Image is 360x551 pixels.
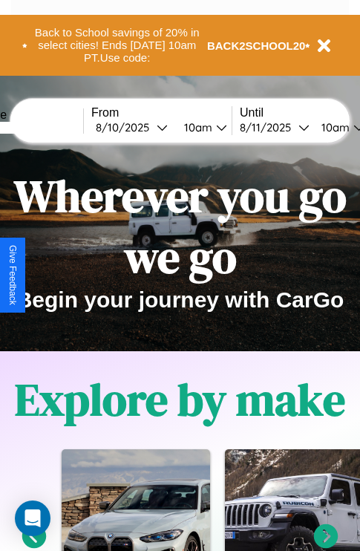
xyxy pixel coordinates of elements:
[91,106,232,120] label: From
[91,120,172,135] button: 8/10/2025
[177,120,216,134] div: 10am
[7,245,18,305] div: Give Feedback
[240,120,298,134] div: 8 / 11 / 2025
[15,369,345,430] h1: Explore by make
[314,120,353,134] div: 10am
[96,120,157,134] div: 8 / 10 / 2025
[27,22,207,68] button: Back to School savings of 20% in select cities! Ends [DATE] 10am PT.Use code:
[172,120,232,135] button: 10am
[15,501,50,536] div: Open Intercom Messenger
[207,39,306,52] b: BACK2SCHOOL20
